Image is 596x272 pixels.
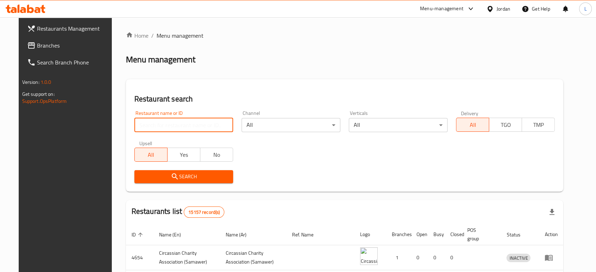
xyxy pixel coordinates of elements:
[126,31,148,40] a: Home
[242,118,340,132] div: All
[159,230,190,239] span: Name (En)
[360,247,378,265] img: ​Circassian ​Charity ​Association​ (Samawer)
[456,118,489,132] button: All
[37,58,112,67] span: Search Branch Phone
[428,245,445,270] td: 0
[489,118,522,132] button: TGO
[459,120,486,130] span: All
[167,148,200,162] button: Yes
[543,204,560,221] div: Export file
[132,206,225,218] h2: Restaurants list
[139,141,152,146] label: Upsell
[126,245,153,270] td: 4654
[354,224,386,245] th: Logo
[37,41,112,50] span: Branches
[539,224,563,245] th: Action
[151,31,154,40] li: /
[411,224,428,245] th: Open
[386,245,411,270] td: 1
[126,31,564,40] nav: breadcrumb
[140,172,227,181] span: Search
[349,118,448,132] div: All
[200,148,233,162] button: No
[138,150,165,160] span: All
[226,230,256,239] span: Name (Ar)
[22,78,39,87] span: Version:
[41,78,51,87] span: 1.0.0
[525,120,552,130] span: TMP
[292,230,323,239] span: Ref. Name
[22,97,67,106] a: Support.OpsPlatform
[420,5,463,13] div: Menu-management
[184,206,224,218] div: Total records count
[134,94,555,104] h2: Restaurant search
[134,170,233,183] button: Search
[22,37,118,54] a: Branches
[220,245,287,270] td: ​Circassian ​Charity ​Association​ (Samawer)
[506,230,529,239] span: Status
[506,254,530,262] span: INACTIVE
[134,118,233,132] input: Search for restaurant name or ID..
[157,31,203,40] span: Menu management
[126,54,195,65] h2: Menu management
[132,230,145,239] span: ID
[37,24,112,33] span: Restaurants Management
[22,54,118,71] a: Search Branch Phone
[492,120,519,130] span: TGO
[386,224,411,245] th: Branches
[522,118,555,132] button: TMP
[497,5,510,13] div: Jordan
[22,20,118,37] a: Restaurants Management
[428,224,445,245] th: Busy
[545,253,558,262] div: Menu
[411,245,428,270] td: 0
[134,148,168,162] button: All
[467,226,493,243] span: POS group
[584,5,586,13] span: L
[445,224,462,245] th: Closed
[170,150,197,160] span: Yes
[203,150,230,160] span: No
[22,89,55,99] span: Get support on:
[445,245,462,270] td: 0
[184,209,224,216] span: 15157 record(s)
[461,111,479,116] label: Delivery
[153,245,220,270] td: ​Circassian ​Charity ​Association​ (Samawer)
